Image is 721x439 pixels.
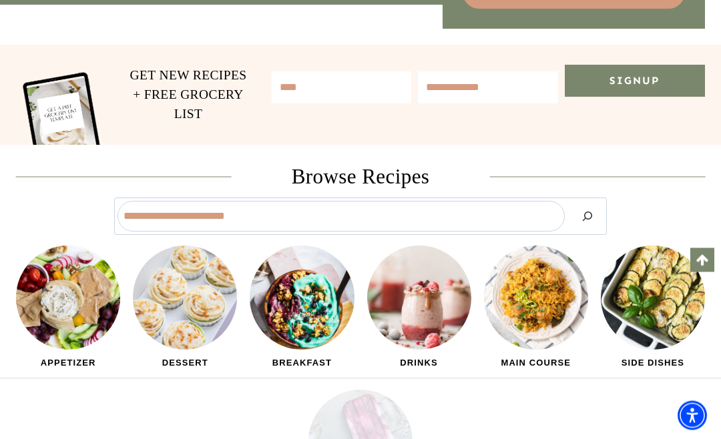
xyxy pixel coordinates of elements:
h3: GET NEW RECIPES + FREE GROCERY LIST [126,66,250,124]
a: Baked parmesan zucchiniSide Dishes [601,246,705,378]
a: easy breakfast blue smoothie bowl with toppings spirulina coconut bowl spoonBreakfast [250,246,354,378]
a: bowl of herbed garlic dipAppetizer [16,246,120,378]
a: Delicious Pandan Cupcakes Muffins with Vanilla Frosting, Palm Sugar, Coconut Topping Gula Melaka ... [133,246,237,378]
div: Drinks [367,350,471,378]
div: Accessibility Menu [678,401,707,430]
img: bowl of herbed garlic dip [16,246,120,350]
img: easy breakfast blue smoothie bowl with toppings spirulina coconut bowl spoon [250,246,354,350]
a: plate of chicken pulaoMain Course [484,246,588,378]
div: Appetizer [16,350,120,378]
div: DESSERT [133,350,237,378]
a: Scroll to top [690,248,714,272]
h2: Browse Recipes [253,162,469,193]
button: Signup [565,65,705,97]
div: Side Dishes [601,350,705,378]
div: Breakfast [250,350,354,378]
img: Delicious Pandan Cupcakes Muffins with Vanilla Frosting, Palm Sugar, Coconut Topping Gula Melaka ... [133,246,237,350]
button: Search [571,201,604,232]
a: Peanut butter smoothie in a cup, topped with berriesDrinks [367,246,471,378]
img: Baked parmesan zucchini [601,246,705,350]
img: plate of chicken pulao [484,246,588,350]
img: Peanut butter smoothie in a cup, topped with berries [367,246,471,350]
div: Main Course [484,350,588,378]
